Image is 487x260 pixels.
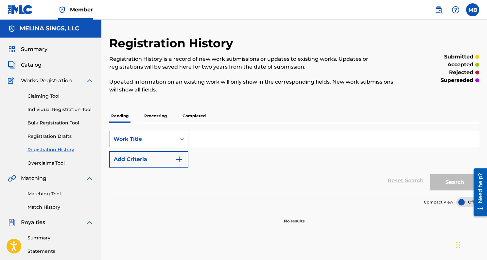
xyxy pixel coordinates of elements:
p: superseded [441,76,473,84]
img: Summary [8,45,16,53]
img: search [435,6,443,14]
iframe: Resource Center [469,166,487,218]
span: Summary [21,45,47,53]
p: submitted [444,53,473,61]
div: Help [449,3,462,16]
a: Summary [27,235,94,241]
a: Registration Drafts [27,133,94,140]
form: Search Form [109,131,479,194]
a: Match History [27,204,94,211]
a: Matching Tool [27,190,94,197]
span: Catalog [21,61,42,69]
span: Compact View [424,199,453,205]
img: expand [86,174,94,182]
p: Processing [142,109,169,123]
a: Registration History [27,146,94,153]
div: User Menu [466,3,479,16]
h5: MELINA SINGS, LLC [20,25,79,32]
span: Royalties [21,219,45,226]
a: Individual Registration Tool [27,106,94,113]
iframe: Chat Widget [454,229,487,260]
p: No results [284,210,304,224]
p: Pending [109,109,130,123]
img: Royalties [8,219,16,226]
a: Statements [27,248,94,255]
img: help [452,6,460,14]
img: Matching [8,174,16,182]
a: SummarySummary [8,45,47,53]
img: Works Registration [8,77,16,85]
div: Drag [456,235,460,255]
p: Completed [181,109,208,123]
img: Catalog [8,61,16,69]
img: MLC Logo [8,5,33,14]
img: expand [86,77,94,85]
span: Matching [21,174,46,182]
a: Bulk Registration Tool [27,120,94,126]
button: Add Criteria [109,151,188,168]
span: Member [70,6,93,13]
p: Registration History is a record of new work submissions or updates to existing works. Updates or... [109,55,394,71]
p: accepted [447,61,473,69]
span: Works Registration [21,77,72,85]
img: Top Rightsholder [58,6,66,14]
a: CatalogCatalog [8,61,42,69]
h2: Registration History [109,36,236,51]
p: Updated information on an existing work will only show in the corresponding fields. New work subm... [109,78,394,94]
div: Work Title [113,135,172,143]
img: Accounts [8,25,16,33]
a: Public Search [432,3,445,16]
a: Claiming Tool [27,93,94,100]
img: 9d2ae6d4665cec9f34b9.svg [175,155,183,163]
img: expand [86,219,94,226]
p: rejected [449,69,473,76]
a: Overclaims Tool [27,160,94,167]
